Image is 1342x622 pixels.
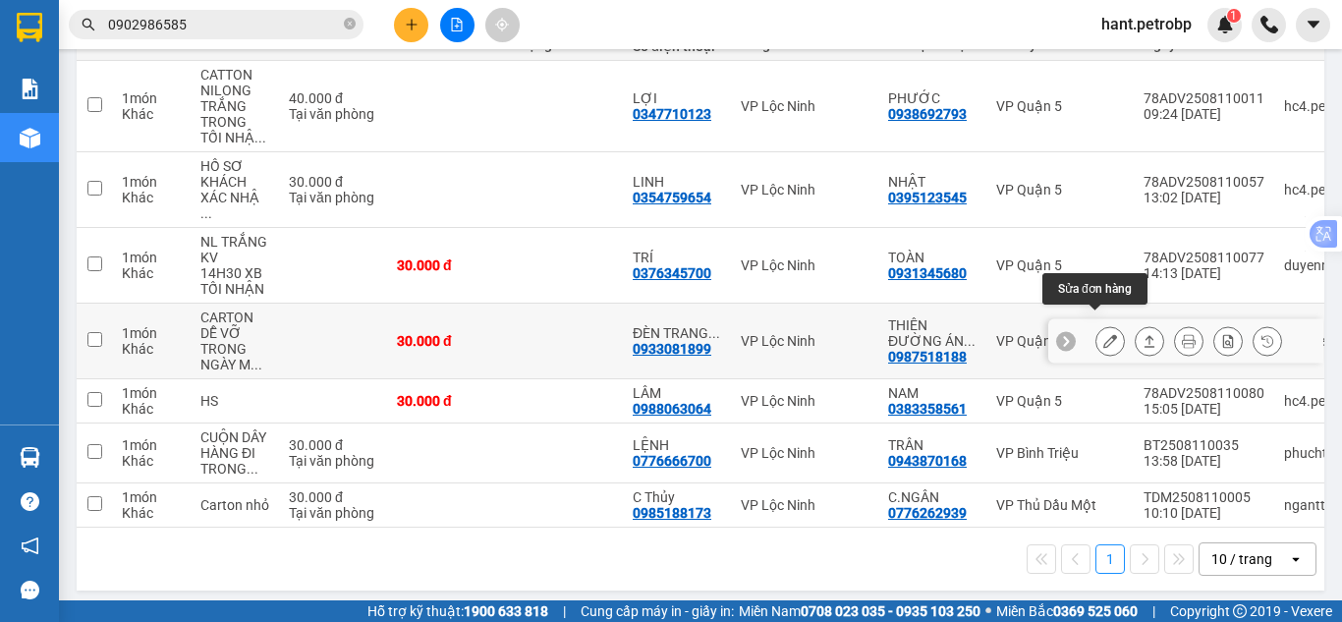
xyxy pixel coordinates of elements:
div: VP Lộc Ninh [741,98,868,114]
div: HỒ SƠ [200,158,269,174]
div: Khác [122,106,181,122]
div: 10:10 [DATE] [1144,505,1264,521]
div: Tại văn phòng [289,453,377,469]
span: ... [708,325,720,341]
span: Hỗ trợ kỹ thuật: [367,600,548,622]
div: 1 món [122,174,181,190]
div: 14H30 XB TỐI NHẬN [200,265,269,297]
div: TRÍ [633,250,721,265]
div: C Thủy [633,489,721,505]
div: LỢI [633,90,721,106]
div: TRONG NGÀY MAI NHẬN HÀNG [200,341,269,372]
span: file-add [450,18,464,31]
div: Khác [122,453,181,469]
span: question-circle [21,492,39,511]
div: 78ADV2508110057 [1144,174,1264,190]
div: NHẬT [888,174,977,190]
div: LỆNH [633,437,721,453]
div: Sửa đơn hàng [1042,273,1147,305]
div: 0985188173 [633,505,711,521]
div: 78ADV2508110011 [1144,90,1264,106]
img: warehouse-icon [20,128,40,148]
span: 1 [1230,9,1237,23]
input: Tìm tên, số ĐT hoặc mã đơn [108,14,340,35]
div: 0938692793 [888,106,967,122]
div: VP Lộc Ninh [741,497,868,513]
div: 0933081899 [633,341,711,357]
div: 0776666700 [633,453,711,469]
div: TDM2508110005 [1144,489,1264,505]
div: VP Bình Triệu [996,445,1124,461]
span: | [1152,600,1155,622]
span: Cung cấp máy in - giấy in: [581,600,734,622]
button: plus [394,8,428,42]
button: 1 [1095,544,1125,574]
div: 0376345700 [633,265,711,281]
div: VP Thủ Dầu Một [996,497,1124,513]
div: Khác [122,341,181,357]
div: Khác [122,190,181,205]
div: 40.000 đ [289,90,377,106]
div: VP Lộc Ninh [741,182,868,198]
div: TRONG TỐI NHẬN HÀNG [200,114,269,145]
img: phone-icon [1260,16,1278,33]
button: file-add [440,8,475,42]
div: 1 món [122,437,181,453]
div: 0943870168 [888,453,967,469]
div: 0354759654 [633,190,711,205]
div: HS [200,393,269,409]
span: hant.petrobp [1086,12,1207,36]
div: BT2508110035 [1144,437,1264,453]
div: ĐÈN TRANG TRÍ LN [633,325,721,341]
img: logo-vxr [17,13,42,42]
div: LINH [633,174,721,190]
span: aim [495,18,509,31]
span: ... [964,333,976,349]
div: 1 món [122,325,181,341]
div: NL TRẮNG KV [200,234,269,265]
div: 0395123545 [888,190,967,205]
div: 30.000 đ [397,333,495,349]
strong: 1900 633 818 [464,603,548,619]
div: Sửa đơn hàng [1095,326,1125,356]
div: 13:02 [DATE] [1144,190,1264,205]
img: solution-icon [20,79,40,99]
div: C.NGÂN [888,489,977,505]
div: Khác [122,265,181,281]
div: 0931345680 [888,265,967,281]
img: warehouse-icon [20,447,40,468]
div: CUỘN DÂY [200,429,269,445]
div: HÀNG ĐI TRONG NGÀY [200,445,269,477]
div: 1 món [122,90,181,106]
div: 1 món [122,250,181,265]
div: 09:24 [DATE] [1144,106,1264,122]
div: 10 / trang [1211,549,1272,569]
div: 1 món [122,385,181,401]
span: ⚪️ [985,607,991,615]
div: 0776262939 [888,505,967,521]
span: plus [405,18,419,31]
div: 0383358561 [888,401,967,417]
div: VP Quận 5 [996,257,1124,273]
svg: open [1288,551,1304,567]
button: aim [485,8,520,42]
span: ... [200,205,212,221]
div: LÂM [633,385,721,401]
div: TOÀN [888,250,977,265]
span: copyright [1233,604,1247,618]
div: 1 món [122,489,181,505]
img: icon-new-feature [1216,16,1234,33]
div: 30.000 đ [397,393,495,409]
div: 13:58 [DATE] [1144,453,1264,469]
div: VP Lộc Ninh [741,393,868,409]
div: NAM [888,385,977,401]
div: Carton nhỏ [200,497,269,513]
span: ... [247,461,258,477]
div: 30.000 đ [289,174,377,190]
span: notification [21,537,39,555]
div: VP Lộc Ninh [741,445,868,461]
div: 0988063064 [633,401,711,417]
div: Khác [122,505,181,521]
div: VP Lộc Ninh [741,257,868,273]
div: VP Quận 5 [996,333,1124,349]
